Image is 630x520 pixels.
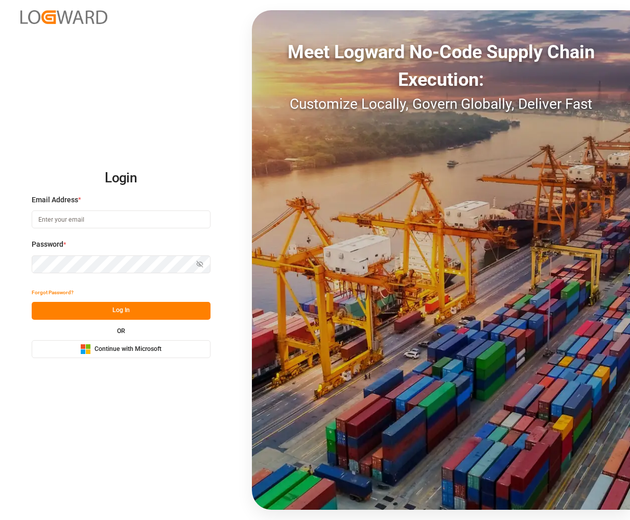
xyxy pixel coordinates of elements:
[20,10,107,24] img: Logward_new_orange.png
[117,328,125,334] small: OR
[252,93,630,115] div: Customize Locally, Govern Globally, Deliver Fast
[32,302,211,320] button: Log In
[32,162,211,195] h2: Login
[95,345,161,354] span: Continue with Microsoft
[32,284,74,302] button: Forgot Password?
[32,210,211,228] input: Enter your email
[32,340,211,358] button: Continue with Microsoft
[252,38,630,93] div: Meet Logward No-Code Supply Chain Execution:
[32,239,63,250] span: Password
[32,195,78,205] span: Email Address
